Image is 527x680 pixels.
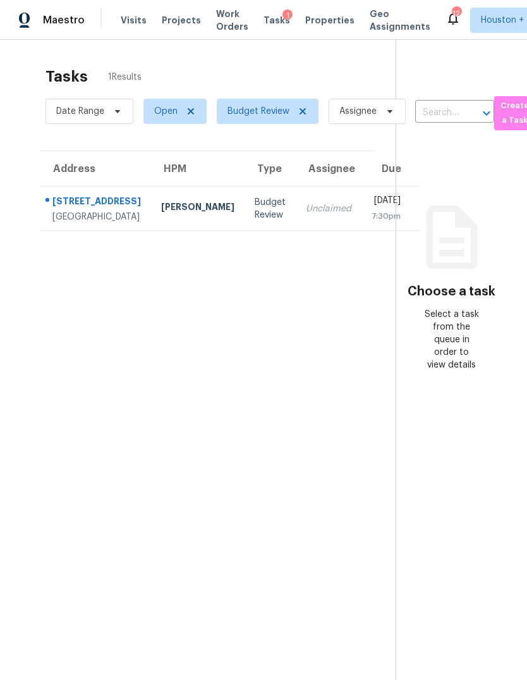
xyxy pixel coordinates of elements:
[216,8,248,33] span: Work Orders
[415,103,459,123] input: Search by address
[372,194,401,210] div: [DATE]
[162,14,201,27] span: Projects
[154,105,178,118] span: Open
[161,201,234,216] div: [PERSON_NAME]
[306,202,351,215] div: Unclaimed
[296,151,361,187] th: Assignee
[227,105,289,118] span: Budget Review
[52,211,141,223] div: [GEOGRAPHIC_DATA]
[263,16,290,25] span: Tasks
[424,308,479,371] div: Select a task from the queue in order to view details
[452,8,461,20] div: 12
[372,210,401,223] div: 7:30pm
[361,151,420,187] th: Due
[52,195,141,211] div: [STREET_ADDRESS]
[151,151,245,187] th: HPM
[282,9,293,22] div: 1
[56,105,104,118] span: Date Range
[408,285,495,298] h3: Choose a task
[478,104,495,122] button: Open
[121,14,147,27] span: Visits
[305,14,354,27] span: Properties
[108,71,142,83] span: 1 Results
[45,70,88,83] h2: Tasks
[245,151,296,187] th: Type
[255,196,286,221] div: Budget Review
[339,105,377,118] span: Assignee
[370,8,430,33] span: Geo Assignments
[40,151,151,187] th: Address
[43,14,85,27] span: Maestro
